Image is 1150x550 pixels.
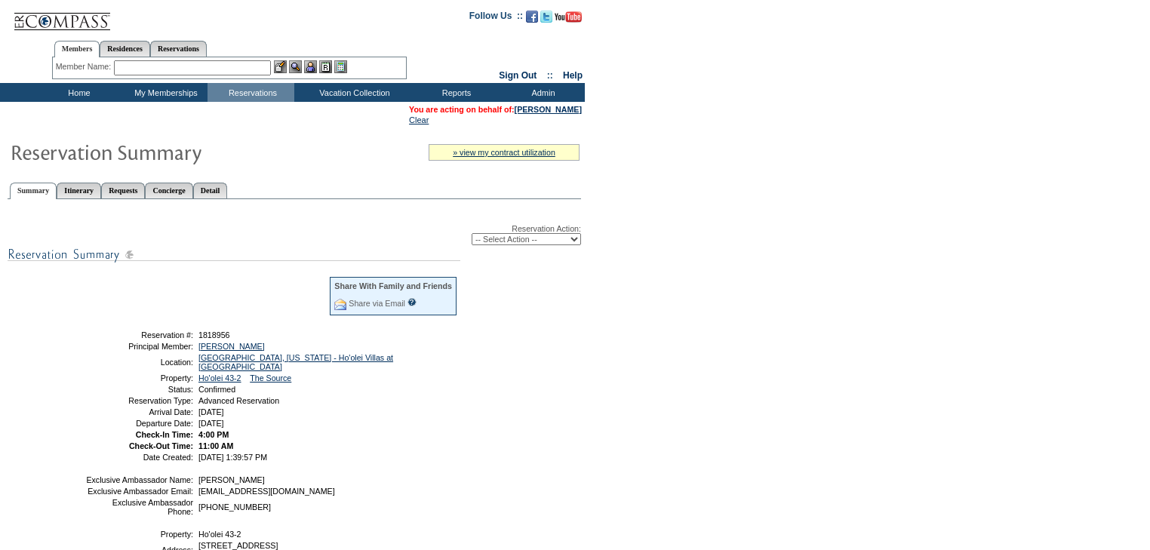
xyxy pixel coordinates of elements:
a: Become our fan on Facebook [526,15,538,24]
span: [PHONE_NUMBER] [198,502,271,512]
a: Reservations [150,41,207,57]
td: Vacation Collection [294,83,411,102]
a: Share via Email [349,299,405,308]
div: Share With Family and Friends [334,281,452,290]
td: Property: [85,530,193,539]
a: [PERSON_NAME] [515,105,582,114]
strong: Check-In Time: [136,430,193,439]
a: [GEOGRAPHIC_DATA], [US_STATE] - Ho'olei Villas at [GEOGRAPHIC_DATA] [198,353,393,371]
span: [DATE] 1:39:57 PM [198,453,267,462]
div: Member Name: [56,60,114,73]
td: Departure Date: [85,419,193,428]
a: Itinerary [57,183,101,198]
a: Sign Out [499,70,537,81]
a: Requests [101,183,145,198]
td: Status: [85,385,193,394]
a: Members [54,41,100,57]
img: subTtlResSummary.gif [8,245,460,264]
span: 4:00 PM [198,430,229,439]
td: Arrival Date: [85,407,193,416]
img: b_edit.gif [274,60,287,73]
td: Exclusive Ambassador Name: [85,475,193,484]
td: Location: [85,353,193,371]
td: Principal Member: [85,342,193,351]
a: Clear [409,115,429,124]
a: The Source [250,373,291,383]
img: Subscribe to our YouTube Channel [555,11,582,23]
span: :: [547,70,553,81]
td: Exclusive Ambassador Phone: [85,498,193,516]
span: Advanced Reservation [198,396,279,405]
td: Home [34,83,121,102]
span: You are acting on behalf of: [409,105,582,114]
img: b_calculator.gif [334,60,347,73]
strong: Check-Out Time: [129,441,193,450]
td: Reservations [208,83,294,102]
img: View [289,60,302,73]
td: Follow Us :: [469,9,523,27]
span: [DATE] [198,419,224,428]
a: Concierge [145,183,192,198]
img: Reservaton Summary [10,137,312,167]
a: Summary [10,183,57,199]
a: Residences [100,41,150,57]
img: Reservations [319,60,332,73]
a: Subscribe to our YouTube Channel [555,15,582,24]
a: Ho'olei 43-2 [198,373,241,383]
td: Date Created: [85,453,193,462]
span: Confirmed [198,385,235,394]
input: What is this? [407,298,417,306]
td: Admin [498,83,585,102]
td: Reports [411,83,498,102]
span: [EMAIL_ADDRESS][DOMAIN_NAME] [198,487,335,496]
span: [DATE] [198,407,224,416]
a: Follow us on Twitter [540,15,552,24]
a: » view my contract utilization [453,148,555,157]
img: Follow us on Twitter [540,11,552,23]
a: Help [563,70,583,81]
span: 1818956 [198,330,230,340]
span: Ho'olei 43-2 [198,530,241,539]
span: 11:00 AM [198,441,233,450]
div: Reservation Action: [8,224,581,245]
img: Impersonate [304,60,317,73]
a: [PERSON_NAME] [198,342,265,351]
td: Exclusive Ambassador Email: [85,487,193,496]
td: Reservation Type: [85,396,193,405]
span: [PERSON_NAME] [198,475,265,484]
td: Property: [85,373,193,383]
td: Reservation #: [85,330,193,340]
a: Detail [193,183,228,198]
td: My Memberships [121,83,208,102]
img: Become our fan on Facebook [526,11,538,23]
